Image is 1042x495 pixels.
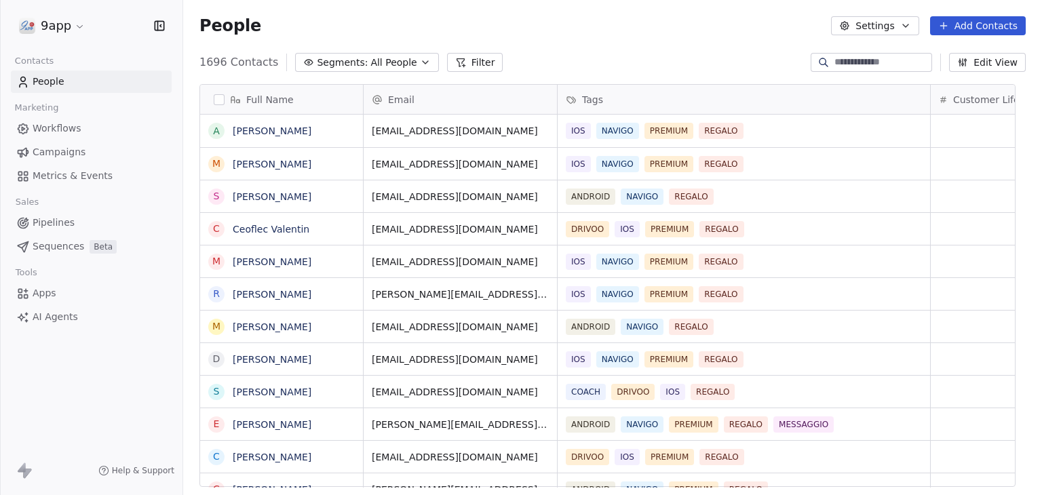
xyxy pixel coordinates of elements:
[233,224,309,235] a: Ceoflec Valentin
[596,156,639,172] span: NAVIGO
[644,123,693,139] span: PREMIUM
[233,289,311,300] a: [PERSON_NAME]
[596,351,639,368] span: NAVIGO
[669,319,713,335] span: REGALO
[566,156,591,172] span: IOS
[11,212,172,234] a: Pipelines
[11,235,172,258] a: SequencesBeta
[233,125,311,136] a: [PERSON_NAME]
[644,286,693,302] span: PREMIUM
[699,221,744,237] span: REGALO
[233,387,311,397] a: [PERSON_NAME]
[233,354,311,365] a: [PERSON_NAME]
[645,221,694,237] span: PREMIUM
[566,221,609,237] span: DRIVOO
[33,239,84,254] span: Sequences
[11,117,172,140] a: Workflows
[90,240,117,254] span: Beta
[621,416,663,433] span: NAVIGO
[372,157,549,171] span: [EMAIL_ADDRESS][DOMAIN_NAME]
[615,449,640,465] span: IOS
[364,85,557,114] div: Email
[621,189,663,205] span: NAVIGO
[644,351,693,368] span: PREMIUM
[233,419,311,430] a: [PERSON_NAME]
[33,121,81,136] span: Workflows
[372,418,549,431] span: [PERSON_NAME][EMAIL_ADDRESS][DOMAIN_NAME]
[372,222,549,236] span: [EMAIL_ADDRESS][DOMAIN_NAME]
[949,53,1026,72] button: Edit View
[112,465,174,476] span: Help & Support
[566,351,591,368] span: IOS
[41,17,71,35] span: 9app
[246,93,294,106] span: Full Name
[566,384,606,400] span: COACH
[33,286,56,300] span: Apps
[644,254,693,270] span: PREMIUM
[213,352,220,366] div: D
[33,169,113,183] span: Metrics & Events
[212,319,220,334] div: M
[645,449,694,465] span: PREMIUM
[699,449,744,465] span: REGALO
[699,254,743,270] span: REGALO
[214,417,220,431] div: E
[372,124,549,138] span: [EMAIL_ADDRESS][DOMAIN_NAME]
[388,93,414,106] span: Email
[16,14,88,37] button: 9app
[9,98,64,118] span: Marketing
[370,56,417,70] span: All People
[11,71,172,93] a: People
[9,262,43,283] span: Tools
[611,384,655,400] span: DRIVOO
[199,54,278,71] span: 1696 Contacts
[33,145,85,159] span: Campaigns
[233,191,311,202] a: [PERSON_NAME]
[9,51,60,71] span: Contacts
[596,286,639,302] span: NAVIGO
[582,93,603,106] span: Tags
[669,416,718,433] span: PREMIUM
[11,165,172,187] a: Metrics & Events
[699,351,743,368] span: REGALO
[199,16,261,36] span: People
[372,288,549,301] span: [PERSON_NAME][EMAIL_ADDRESS][DOMAIN_NAME]
[566,254,591,270] span: IOS
[372,320,549,334] span: [EMAIL_ADDRESS][DOMAIN_NAME]
[233,321,311,332] a: [PERSON_NAME]
[33,216,75,230] span: Pipelines
[212,157,220,171] div: M
[200,85,363,114] div: Full Name
[372,190,549,203] span: [EMAIL_ADDRESS][DOMAIN_NAME]
[699,156,743,172] span: REGALO
[596,254,639,270] span: NAVIGO
[317,56,368,70] span: Segments:
[558,85,930,114] div: Tags
[699,123,743,139] span: REGALO
[233,484,311,495] a: [PERSON_NAME]
[372,385,549,399] span: [EMAIL_ADDRESS][DOMAIN_NAME]
[33,75,64,89] span: People
[33,310,78,324] span: AI Agents
[644,156,693,172] span: PREMIUM
[615,221,640,237] span: IOS
[621,319,663,335] span: NAVIGO
[566,286,591,302] span: IOS
[773,416,834,433] span: MESSAGGIO
[213,222,220,236] div: C
[691,384,735,400] span: REGALO
[372,450,549,464] span: [EMAIL_ADDRESS][DOMAIN_NAME]
[214,189,220,203] div: S
[447,53,503,72] button: Filter
[11,282,172,304] a: Apps
[699,286,743,302] span: REGALO
[233,256,311,267] a: [PERSON_NAME]
[566,319,615,335] span: ANDROID
[372,353,549,366] span: [EMAIL_ADDRESS][DOMAIN_NAME]
[724,416,768,433] span: REGALO
[669,189,713,205] span: REGALO
[213,287,220,301] div: R
[19,18,35,34] img: logo_con%20trasparenza.png
[233,159,311,170] a: [PERSON_NAME]
[98,465,174,476] a: Help & Support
